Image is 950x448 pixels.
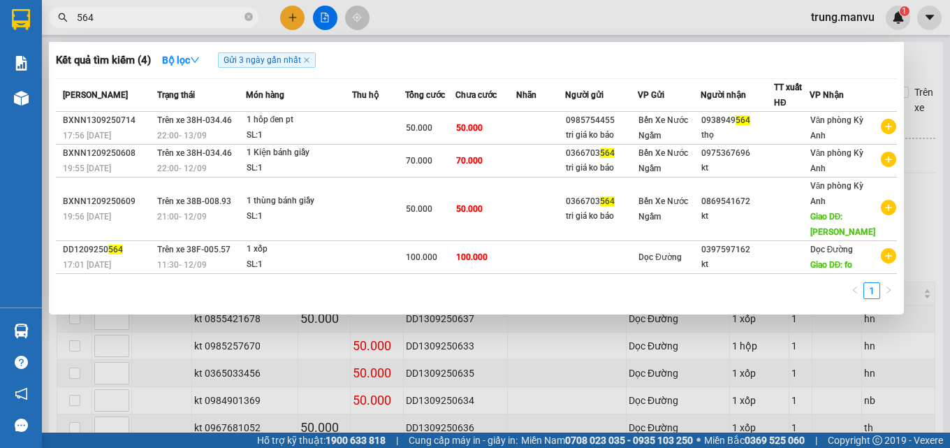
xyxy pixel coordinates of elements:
[810,90,844,100] span: VP Nhận
[566,194,637,209] div: 0366703
[218,52,316,68] span: Gửi 3 ngày gần nhất
[880,282,897,299] button: right
[701,257,773,272] div: kt
[701,146,773,161] div: 0975367696
[456,204,483,214] span: 50.000
[566,113,637,128] div: 0985754455
[63,260,111,270] span: 17:01 [DATE]
[847,282,863,299] li: Previous Page
[63,164,111,173] span: 19:55 [DATE]
[864,283,879,298] a: 1
[405,90,445,100] span: Tổng cước
[247,113,351,128] div: 1 hôp đen pt
[881,248,896,263] span: plus-circle
[566,161,637,175] div: tri giá ko báo
[884,286,893,294] span: right
[701,128,773,143] div: thọ
[456,123,483,133] span: 50.000
[14,56,29,71] img: solution-icon
[638,196,688,222] span: Bến Xe Nước Ngầm
[516,90,536,100] span: Nhãn
[566,209,637,224] div: tri giá ko báo
[774,82,802,108] span: TT xuất HĐ
[701,243,773,257] div: 0397597162
[244,13,253,21] span: close-circle
[851,286,859,294] span: left
[810,212,875,237] span: Giao DĐ: [PERSON_NAME]
[638,90,664,100] span: VP Gửi
[247,209,351,224] div: SL: 1
[56,53,151,68] h3: Kết quả tìm kiếm ( 4 )
[247,145,351,161] div: 1 Kiện bánh giầy
[810,181,864,206] span: Văn phòng Kỳ Anh
[244,11,253,24] span: close-circle
[863,282,880,299] li: 1
[600,196,615,206] span: 564
[810,115,864,140] span: Văn phòng Kỳ Anh
[406,123,432,133] span: 50.000
[157,90,195,100] span: Trạng thái
[12,9,30,30] img: logo-vxr
[157,196,231,206] span: Trên xe 38B-008.93
[352,90,379,100] span: Thu hộ
[881,200,896,215] span: plus-circle
[406,204,432,214] span: 50.000
[701,209,773,224] div: kt
[600,148,615,158] span: 564
[162,55,200,66] strong: Bộ lọc
[638,252,682,262] span: Dọc Đường
[190,55,200,65] span: down
[810,148,864,173] span: Văn phòng Kỳ Anh
[15,387,28,400] span: notification
[63,131,111,140] span: 17:56 [DATE]
[14,91,29,106] img: warehouse-icon
[810,245,854,254] span: Dọc Đường
[246,90,284,100] span: Món hàng
[247,128,351,143] div: SL: 1
[247,161,351,176] div: SL: 1
[701,113,773,128] div: 0938949
[566,128,637,143] div: tri giá ko báo
[455,90,497,100] span: Chưa cước
[157,148,232,158] span: Trên xe 38H-034.46
[63,194,153,209] div: BXNN1209250609
[247,257,351,273] div: SL: 1
[77,10,242,25] input: Tìm tên, số ĐT hoặc mã đơn
[157,115,232,125] span: Trên xe 38H-034.46
[406,252,437,262] span: 100.000
[565,90,604,100] span: Người gửi
[247,242,351,257] div: 1 xốp
[303,57,310,64] span: close
[247,194,351,209] div: 1 thùng bánh giầy
[157,164,207,173] span: 22:00 - 12/09
[638,148,688,173] span: Bến Xe Nước Ngầm
[63,113,153,128] div: BXNN1309250714
[157,131,207,140] span: 22:00 - 13/09
[63,212,111,222] span: 19:56 [DATE]
[15,419,28,432] span: message
[108,245,123,254] span: 564
[157,260,207,270] span: 11:30 - 12/09
[58,13,68,22] span: search
[701,90,746,100] span: Người nhận
[701,194,773,209] div: 0869541672
[63,146,153,161] div: BXNN1209250608
[880,282,897,299] li: Next Page
[63,243,153,257] div: DD1209250
[881,152,896,167] span: plus-circle
[566,146,637,161] div: 0366703
[157,212,207,222] span: 21:00 - 12/09
[15,356,28,369] span: question-circle
[456,156,483,166] span: 70.000
[14,324,29,338] img: warehouse-icon
[701,161,773,175] div: kt
[736,115,750,125] span: 564
[881,119,896,134] span: plus-circle
[63,90,128,100] span: [PERSON_NAME]
[151,49,211,71] button: Bộ lọcdown
[406,156,432,166] span: 70.000
[638,115,688,140] span: Bến Xe Nước Ngầm
[456,252,488,262] span: 100.000
[157,245,231,254] span: Trên xe 38F-005.57
[847,282,863,299] button: left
